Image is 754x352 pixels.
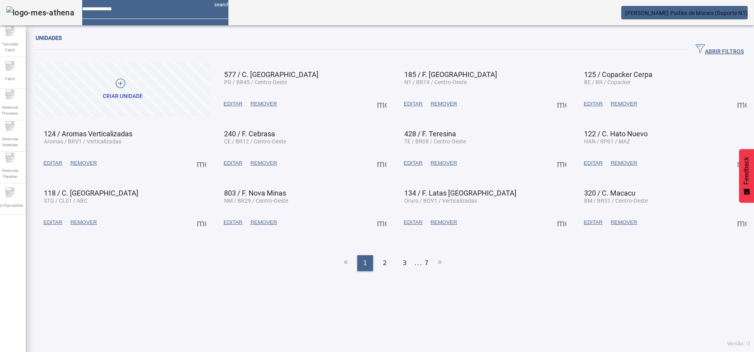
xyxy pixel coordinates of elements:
[224,159,243,167] span: EDITAR
[375,156,389,170] button: Mais
[194,156,209,170] button: Mais
[400,97,427,111] button: EDITAR
[36,63,210,116] button: Criar unidade
[40,156,66,170] button: EDITAR
[584,138,630,145] span: HAN / RP01 / MAZ
[40,215,66,230] button: EDITAR
[6,6,74,19] img: logo-mes-athena
[404,198,477,204] span: Oruro / BOV1 / Verticalizadas
[607,156,641,170] button: REMOVER
[383,258,387,268] span: 2
[404,138,466,145] span: TE / BR08 / Centro-Oeste
[404,100,423,108] span: EDITAR
[400,215,427,230] button: EDITAR
[580,156,607,170] button: EDITAR
[554,156,569,170] button: Mais
[44,130,132,138] span: 124 / Aromas Verticalizadas
[43,218,62,226] span: EDITAR
[247,215,281,230] button: REMOVER
[554,97,569,111] button: Mais
[220,215,247,230] button: EDITAR
[404,79,467,85] span: N1 / BR19 / Centro-Oeste
[224,130,275,138] span: 240 / F. Cebrasa
[580,97,607,111] button: EDITAR
[607,97,641,111] button: REMOVER
[404,130,456,138] span: 428 / F. Teresina
[735,156,749,170] button: Mais
[224,198,288,204] span: NM / BR29 / Centro-Oeste
[739,149,754,203] button: Feedback - Mostrar pesquisa
[224,79,287,85] span: PG / BR45 / Centro-Oeste
[224,189,286,197] span: 803 / F. Nova Minas
[404,189,516,197] span: 134 / F. Latas [GEOGRAPHIC_DATA]
[584,198,648,204] span: BM / BR51 / Centro-Oeste
[689,43,750,57] button: ABRIR FILTROS
[584,159,603,167] span: EDITAR
[424,255,428,271] li: 7
[44,198,87,204] span: STG / CL01 / ABC
[735,97,749,111] button: Mais
[430,100,457,108] span: REMOVER
[70,159,97,167] span: REMOVER
[44,138,121,145] span: Aromas / BRV1 / Verticalizadas
[403,258,407,268] span: 3
[220,97,247,111] button: EDITAR
[224,70,319,79] span: 577 / C. [GEOGRAPHIC_DATA]
[554,215,569,230] button: Mais
[404,159,423,167] span: EDITAR
[735,215,749,230] button: Mais
[247,156,281,170] button: REMOVER
[404,218,423,226] span: EDITAR
[251,218,277,226] span: REMOVER
[3,73,17,84] span: Fabril
[584,189,635,197] span: 320 / C. Macacu
[696,44,744,56] span: ABRIR FILTROS
[426,156,461,170] button: REMOVER
[625,10,748,16] span: [PERSON_NAME] Pudles de Morais (Suporte N1)
[194,215,209,230] button: Mais
[584,79,631,85] span: BE / BR / Copacker
[727,341,750,346] span: Versão: ()
[220,156,247,170] button: EDITAR
[44,189,138,197] span: 118 / C. [GEOGRAPHIC_DATA]
[36,35,62,41] span: Unidades
[743,157,750,184] span: Feedback
[611,159,637,167] span: REMOVER
[43,159,62,167] span: EDITAR
[611,100,637,108] span: REMOVER
[584,130,648,138] span: 122 / C. Hato Nuevo
[426,215,461,230] button: REMOVER
[584,70,652,79] span: 125 / Copacker Cerpa
[430,159,457,167] span: REMOVER
[103,92,143,100] div: Criar unidade
[430,218,457,226] span: REMOVER
[400,156,427,170] button: EDITAR
[611,218,637,226] span: REMOVER
[66,156,101,170] button: REMOVER
[224,138,286,145] span: CE / BR12 / Centro-Oeste
[584,218,603,226] span: EDITAR
[426,97,461,111] button: REMOVER
[224,100,243,108] span: EDITAR
[251,159,277,167] span: REMOVER
[584,100,603,108] span: EDITAR
[607,215,641,230] button: REMOVER
[580,215,607,230] button: EDITAR
[247,97,281,111] button: REMOVER
[66,215,101,230] button: REMOVER
[415,255,422,271] li: ...
[375,215,389,230] button: Mais
[70,218,97,226] span: REMOVER
[251,100,277,108] span: REMOVER
[375,97,389,111] button: Mais
[224,218,243,226] span: EDITAR
[404,70,497,79] span: 185 / F. [GEOGRAPHIC_DATA]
